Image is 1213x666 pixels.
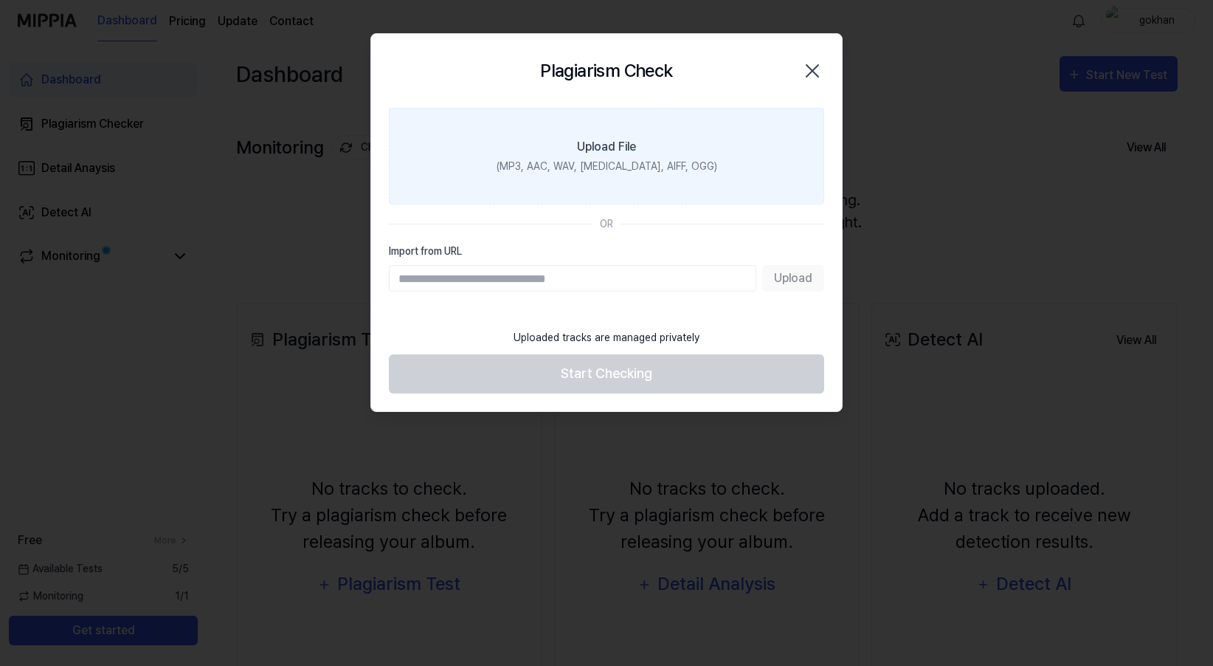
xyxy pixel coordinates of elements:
[540,58,672,84] h2: Plagiarism Check
[577,138,636,156] div: Upload File
[600,216,613,232] div: OR
[505,321,708,354] div: Uploaded tracks are managed privately
[497,159,717,174] div: (MP3, AAC, WAV, [MEDICAL_DATA], AIFF, OGG)
[389,244,824,259] label: Import from URL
